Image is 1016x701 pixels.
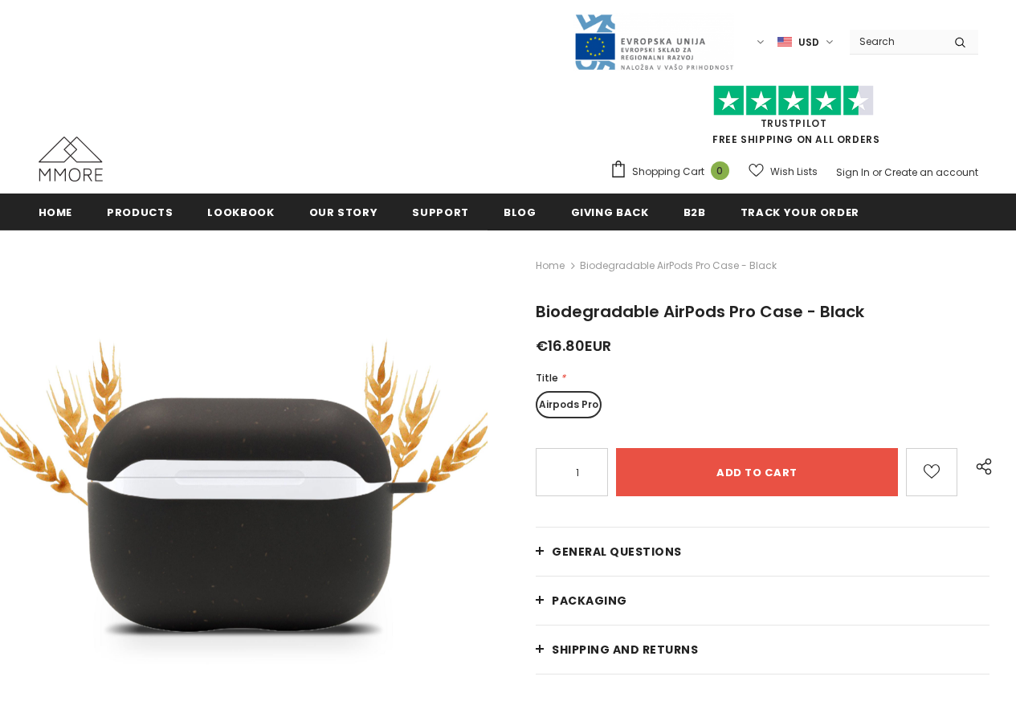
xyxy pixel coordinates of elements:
[536,371,558,385] span: Title
[536,256,565,275] a: Home
[536,336,611,356] span: €16.80EUR
[580,256,777,275] span: Biodegradable AirPods Pro Case - Black
[770,164,818,180] span: Wish Lists
[798,35,819,51] span: USD
[632,164,704,180] span: Shopping Cart
[573,13,734,71] img: Javni Razpis
[207,205,274,220] span: Lookbook
[610,160,737,184] a: Shopping Cart 0
[504,194,537,230] a: Blog
[741,205,859,220] span: Track your order
[39,205,73,220] span: Home
[571,194,649,230] a: Giving back
[309,194,378,230] a: Our Story
[107,205,173,220] span: Products
[884,165,978,179] a: Create an account
[39,194,73,230] a: Home
[683,194,706,230] a: B2B
[777,35,792,49] img: USD
[552,593,627,609] span: PACKAGING
[39,137,103,181] img: MMORE Cases
[872,165,882,179] span: or
[536,300,864,323] span: Biodegradable AirPods Pro Case - Black
[536,577,989,625] a: PACKAGING
[616,448,898,496] input: Add to cart
[571,205,649,220] span: Giving back
[836,165,870,179] a: Sign In
[536,626,989,674] a: Shipping and returns
[412,194,469,230] a: support
[749,157,818,185] a: Wish Lists
[761,116,827,130] a: Trustpilot
[536,391,602,418] label: Airpods Pro
[683,205,706,220] span: B2B
[850,30,942,53] input: Search Site
[107,194,173,230] a: Products
[741,194,859,230] a: Track your order
[573,35,734,48] a: Javni Razpis
[552,642,698,658] span: Shipping and returns
[552,544,682,560] span: General Questions
[412,205,469,220] span: support
[713,85,874,116] img: Trust Pilot Stars
[711,161,729,180] span: 0
[504,205,537,220] span: Blog
[610,92,978,146] span: FREE SHIPPING ON ALL ORDERS
[536,528,989,576] a: General Questions
[309,205,378,220] span: Our Story
[207,194,274,230] a: Lookbook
